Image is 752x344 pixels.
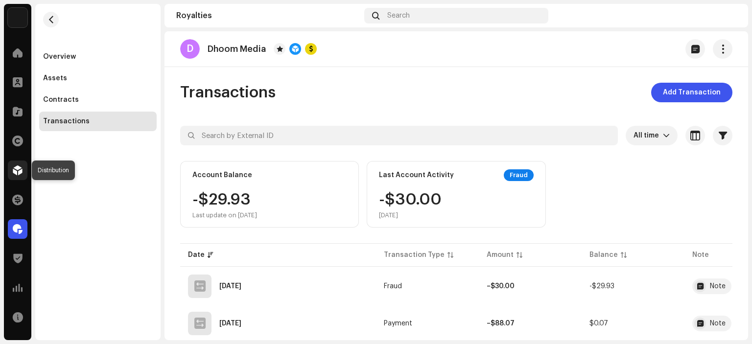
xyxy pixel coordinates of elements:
div: Last update on [DATE] [192,211,257,219]
span: All time [634,126,663,145]
span: Search [387,12,410,20]
div: Account Balance [192,171,252,179]
div: Assets [43,74,67,82]
div: Last Account Activity [379,171,454,179]
div: Date [188,250,205,260]
re-m-nav-item: Contracts [39,90,157,110]
strong: –$30.00 [487,283,515,290]
div: D [180,39,200,59]
span: Payment [384,320,412,327]
img: bb356b9b-6e90-403f-adc8-c282c7c2e227 [8,8,27,27]
img: d2dfa519-7ee0-40c3-937f-a0ec5b610b05 [721,8,736,23]
re-m-nav-item: Transactions [39,112,157,131]
p: Dhoom Media [208,44,266,54]
div: Oct 9, 2025 [219,283,241,290]
div: Amount [487,250,514,260]
div: dropdown trigger [663,126,670,145]
div: Overview [43,53,76,61]
div: [DATE] [379,211,442,219]
span: Fraud [384,283,402,290]
div: Sep 18, 2025 [219,320,241,327]
div: Balance [589,250,618,260]
div: Transactions [43,117,90,125]
strong: –$88.07 [487,320,515,327]
span: Add Transaction [663,83,721,102]
re-m-nav-item: Overview [39,47,157,67]
span: $0.07 [589,320,608,327]
div: Transaction Type [384,250,445,260]
button: Add Transaction [651,83,732,102]
span: -$29.93 [589,283,614,290]
div: Fraud [504,169,534,181]
div: Contracts [43,96,79,104]
input: Search by External ID [180,126,618,145]
div: Royalties [176,12,360,20]
re-m-nav-item: Assets [39,69,157,88]
span: Transactions [180,83,276,102]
